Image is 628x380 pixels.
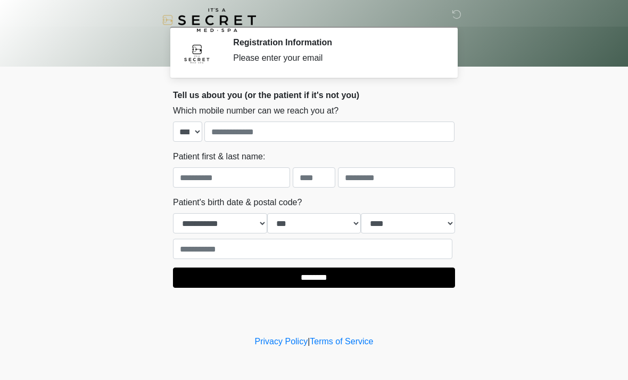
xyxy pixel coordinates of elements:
[233,52,439,64] div: Please enter your email
[173,104,338,117] label: Which mobile number can we reach you at?
[173,90,455,100] h2: Tell us about you (or the patient if it's not you)
[173,196,302,209] label: Patient's birth date & postal code?
[162,8,256,32] img: It's A Secret Med Spa Logo
[255,337,308,346] a: Privacy Policy
[310,337,373,346] a: Terms of Service
[308,337,310,346] a: |
[233,37,439,47] h2: Registration Information
[173,150,265,163] label: Patient first & last name:
[181,37,213,69] img: Agent Avatar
